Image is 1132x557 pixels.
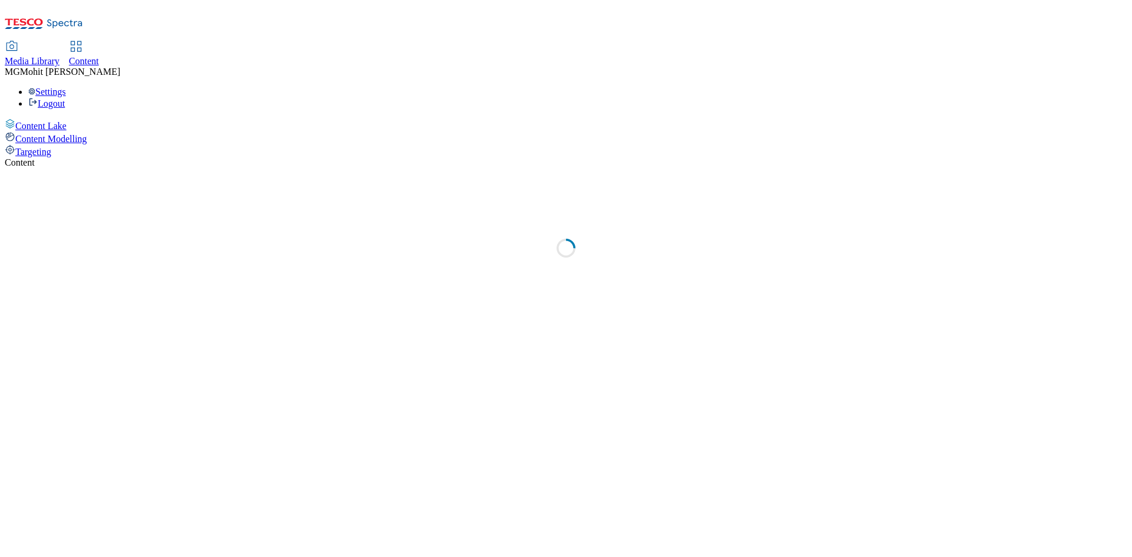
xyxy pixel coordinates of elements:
span: Content Modelling [15,134,87,144]
a: Settings [28,87,66,97]
span: MG [5,67,20,77]
span: Media Library [5,56,60,66]
span: Targeting [15,147,51,157]
span: Content [69,56,99,66]
div: Content [5,157,1127,168]
a: Content [69,42,99,67]
a: Media Library [5,42,60,67]
span: Content Lake [15,121,67,131]
a: Logout [28,98,65,108]
span: Mohit [PERSON_NAME] [20,67,120,77]
a: Targeting [5,144,1127,157]
a: Content Modelling [5,131,1127,144]
a: Content Lake [5,118,1127,131]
